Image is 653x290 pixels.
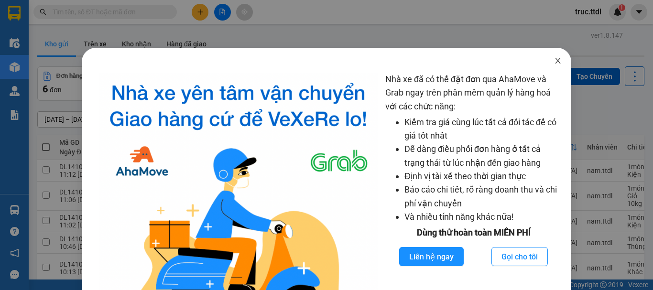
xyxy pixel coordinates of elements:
li: Dễ dàng điều phối đơn hàng ở tất cả trạng thái từ lúc nhận đến giao hàng [404,142,562,170]
button: Gọi cho tôi [491,247,548,266]
span: Liên hệ ngay [409,251,454,263]
div: Dùng thử hoàn toàn MIỄN PHÍ [385,226,562,239]
li: Và nhiều tính năng khác nữa! [404,210,562,224]
span: close [554,57,562,64]
li: Báo cáo chi tiết, rõ ràng doanh thu và chi phí vận chuyển [404,183,562,210]
li: Kiểm tra giá cùng lúc tất cả đối tác để có giá tốt nhất [404,116,562,143]
button: Liên hệ ngay [399,247,464,266]
span: Gọi cho tôi [501,251,538,263]
li: Định vị tài xế theo thời gian thực [404,170,562,183]
button: Close [544,48,571,75]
